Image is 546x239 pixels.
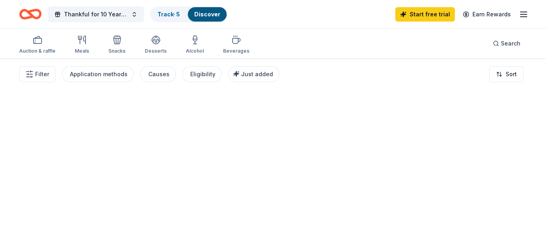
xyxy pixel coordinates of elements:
[506,69,517,79] span: Sort
[75,48,89,54] div: Meals
[35,69,49,79] span: Filter
[186,48,204,54] div: Alcohol
[19,32,56,58] button: Auction & raffle
[70,69,128,79] div: Application methods
[186,32,204,58] button: Alcohol
[148,69,169,79] div: Causes
[241,71,273,77] span: Just added
[62,66,134,82] button: Application methods
[190,69,215,79] div: Eligibility
[395,7,455,22] a: Start free trial
[19,48,56,54] div: Auction & raffle
[228,66,279,82] button: Just added
[19,5,42,24] a: Home
[48,6,144,22] button: Thankful for 10 Years Gala Fundraiser
[194,11,220,18] a: Discover
[108,48,126,54] div: Snacks
[19,66,56,82] button: Filter
[182,66,222,82] button: Eligibility
[108,32,126,58] button: Snacks
[223,48,249,54] div: Beverages
[486,36,527,51] button: Search
[223,32,249,58] button: Beverages
[157,11,180,18] a: Track· 5
[150,6,227,22] button: Track· 5Discover
[458,7,516,22] a: Earn Rewards
[145,48,167,54] div: Desserts
[501,39,520,48] span: Search
[75,32,89,58] button: Meals
[489,66,524,82] button: Sort
[145,32,167,58] button: Desserts
[64,10,128,19] span: Thankful for 10 Years Gala Fundraiser
[140,66,176,82] button: Causes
